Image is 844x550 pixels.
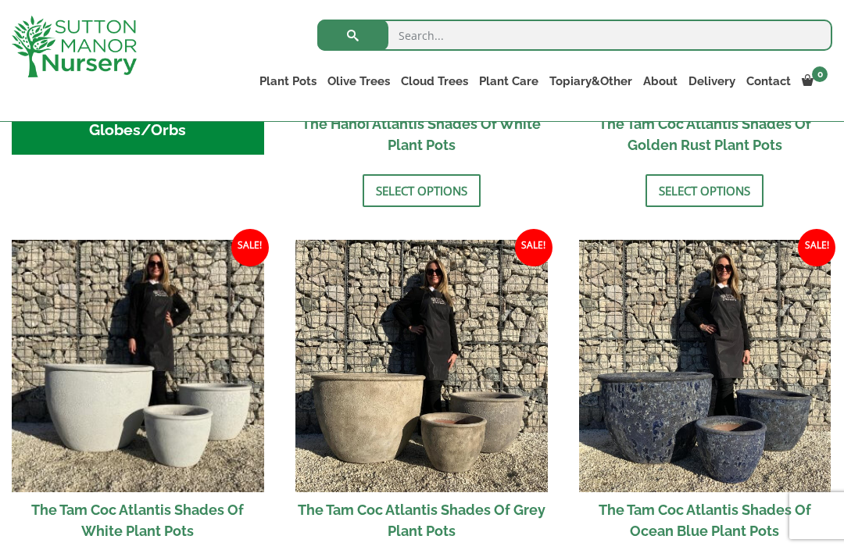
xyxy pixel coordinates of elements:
[317,20,832,51] input: Search...
[579,240,831,492] img: The Tam Coc Atlantis Shades Of Ocean Blue Plant Pots
[12,240,264,548] a: Sale! The Tam Coc Atlantis Shades Of White Plant Pots
[231,229,269,266] span: Sale!
[515,229,553,266] span: Sale!
[295,240,548,492] img: The Tam Coc Atlantis Shades Of Grey Plant Pots
[363,174,481,207] a: Select options for “The Hanoi Atlantis Shades Of White Plant Pots”
[254,70,322,92] a: Plant Pots
[12,16,137,77] img: logo
[579,240,831,548] a: Sale! The Tam Coc Atlantis Shades Of Ocean Blue Plant Pots
[322,70,395,92] a: Olive Trees
[646,174,764,207] a: Select options for “The Tam Coc Atlantis Shades Of Golden Rust Plant Pots”
[295,492,548,548] h2: The Tam Coc Atlantis Shades Of Grey Plant Pots
[741,70,796,92] a: Contact
[295,106,548,162] h2: The Hanoi Atlantis Shades Of White Plant Pots
[12,106,264,155] h2: Globes/Orbs
[796,70,832,92] a: 0
[12,492,264,548] h2: The Tam Coc Atlantis Shades Of White Plant Pots
[579,106,831,162] h2: The Tam Coc Atlantis Shades Of Golden Rust Plant Pots
[544,70,638,92] a: Topiary&Other
[395,70,474,92] a: Cloud Trees
[474,70,544,92] a: Plant Care
[295,240,548,548] a: Sale! The Tam Coc Atlantis Shades Of Grey Plant Pots
[812,66,828,82] span: 0
[798,229,835,266] span: Sale!
[638,70,683,92] a: About
[12,240,264,492] img: The Tam Coc Atlantis Shades Of White Plant Pots
[683,70,741,92] a: Delivery
[579,492,831,548] h2: The Tam Coc Atlantis Shades Of Ocean Blue Plant Pots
